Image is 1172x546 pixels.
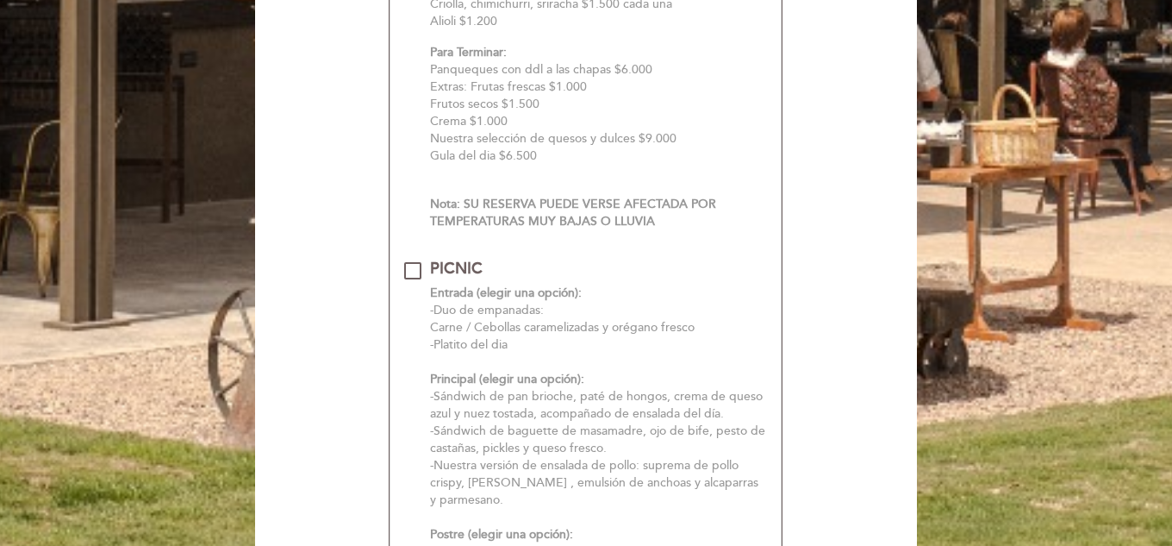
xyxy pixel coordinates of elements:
div: PICNIC [430,258,483,280]
strong: Postre (elegir una opción): [430,527,573,542]
strong: Principal (elegir una opción): [430,372,584,386]
strong: Nota: SU RESERVA PUEDE VERSE AFECTADA POR TEMPERATURAS MUY BAJAS O LLUVIA [430,197,716,229]
p: Panqueques con ddl a las chapas $6.000 Extras: Frutas frescas $1.000 Frutos secos $1.500 Crema $1... [430,44,768,165]
strong: Entrada (elegir una opción): [430,286,582,300]
strong: Para Terminar: [430,45,507,60]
